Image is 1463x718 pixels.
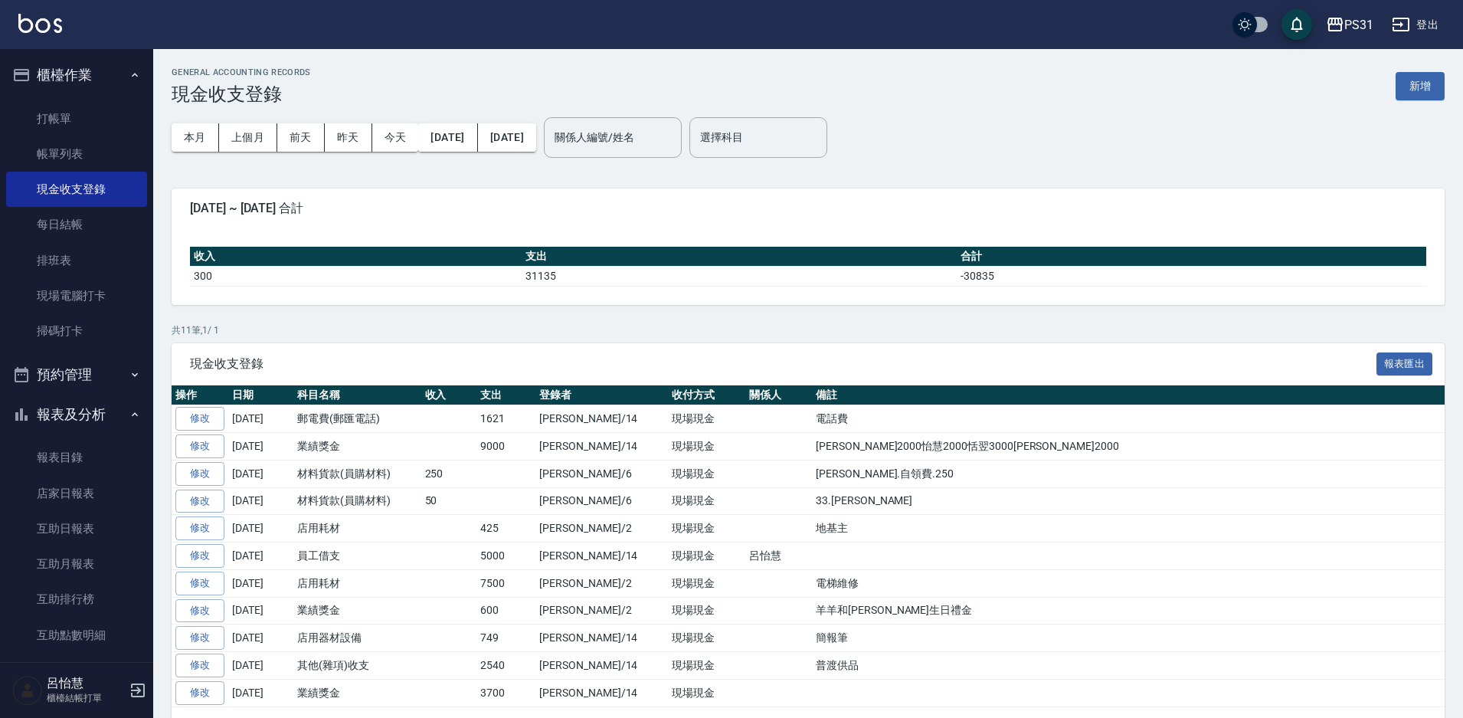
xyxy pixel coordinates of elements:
[418,123,477,152] button: [DATE]
[175,434,224,458] a: 修改
[293,385,421,405] th: 科目名稱
[668,652,745,680] td: 現場現金
[535,515,668,543] td: [PERSON_NAME]/2
[47,676,125,691] h5: 呂怡慧
[421,460,477,487] td: 250
[535,460,668,487] td: [PERSON_NAME]/6
[6,395,147,434] button: 報表及分析
[1396,78,1445,93] a: 新增
[957,266,1426,286] td: -30835
[535,625,668,652] td: [PERSON_NAME]/14
[476,385,535,405] th: 支出
[812,515,1445,543] td: 地基主
[175,599,224,623] a: 修改
[228,543,293,570] td: [DATE]
[1396,72,1445,100] button: 新增
[478,123,536,152] button: [DATE]
[6,207,147,242] a: 每日結帳
[293,569,421,597] td: 店用耗材
[668,679,745,707] td: 現場現金
[172,67,311,77] h2: GENERAL ACCOUNTING RECORDS
[535,405,668,433] td: [PERSON_NAME]/14
[228,515,293,543] td: [DATE]
[812,597,1445,625] td: 羊羊和[PERSON_NAME]生日禮金
[535,433,668,461] td: [PERSON_NAME]/14
[228,433,293,461] td: [DATE]
[535,543,668,570] td: [PERSON_NAME]/14
[293,652,421,680] td: 其他(雜項)收支
[228,625,293,652] td: [DATE]
[535,569,668,597] td: [PERSON_NAME]/2
[522,247,957,267] th: 支出
[228,597,293,625] td: [DATE]
[1281,9,1312,40] button: save
[668,597,745,625] td: 現場現金
[1376,352,1433,376] button: 報表匯出
[668,405,745,433] td: 現場現金
[18,14,62,33] img: Logo
[228,569,293,597] td: [DATE]
[175,490,224,513] a: 修改
[812,652,1445,680] td: 普渡供品
[172,385,228,405] th: 操作
[175,572,224,595] a: 修改
[668,625,745,652] td: 現場現金
[175,681,224,705] a: 修改
[190,266,522,286] td: 300
[476,679,535,707] td: 3700
[6,243,147,278] a: 排班表
[812,460,1445,487] td: [PERSON_NAME].自領費.250
[6,313,147,349] a: 掃碼打卡
[6,653,147,688] a: 互助業績報表
[957,247,1426,267] th: 合計
[228,385,293,405] th: 日期
[6,278,147,313] a: 現場電腦打卡
[476,569,535,597] td: 7500
[6,55,147,95] button: 櫃檯作業
[535,597,668,625] td: [PERSON_NAME]/2
[172,323,1445,337] p: 共 11 筆, 1 / 1
[668,460,745,487] td: 現場現金
[421,487,477,515] td: 50
[668,515,745,543] td: 現場現金
[6,546,147,582] a: 互助月報表
[228,487,293,515] td: [DATE]
[175,544,224,568] a: 修改
[47,691,125,705] p: 櫃檯結帳打單
[228,460,293,487] td: [DATE]
[6,582,147,617] a: 互助排行榜
[745,385,812,405] th: 關係人
[6,101,147,136] a: 打帳單
[1344,15,1373,34] div: PS31
[476,543,535,570] td: 5000
[476,405,535,433] td: 1621
[175,462,224,486] a: 修改
[293,679,421,707] td: 業績獎金
[175,516,224,540] a: 修改
[293,597,421,625] td: 業績獎金
[190,201,1426,216] span: [DATE] ~ [DATE] 合計
[745,543,812,570] td: 呂怡慧
[175,407,224,431] a: 修改
[522,266,957,286] td: 31135
[535,385,668,405] th: 登錄者
[372,123,419,152] button: 今天
[293,433,421,461] td: 業績獎金
[1386,11,1445,39] button: 登出
[1320,9,1380,41] button: PS31
[668,385,745,405] th: 收付方式
[6,618,147,653] a: 互助點數明細
[535,679,668,707] td: [PERSON_NAME]/14
[293,405,421,433] td: 郵電費(郵匯電話)
[219,123,277,152] button: 上個月
[476,652,535,680] td: 2540
[476,433,535,461] td: 9000
[668,433,745,461] td: 現場現金
[277,123,325,152] button: 前天
[12,675,43,706] img: Person
[812,385,1445,405] th: 備註
[1376,356,1433,370] a: 報表匯出
[228,652,293,680] td: [DATE]
[190,356,1376,372] span: 現金收支登錄
[812,433,1445,461] td: [PERSON_NAME]2000怡慧2000恬翌3000[PERSON_NAME]2000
